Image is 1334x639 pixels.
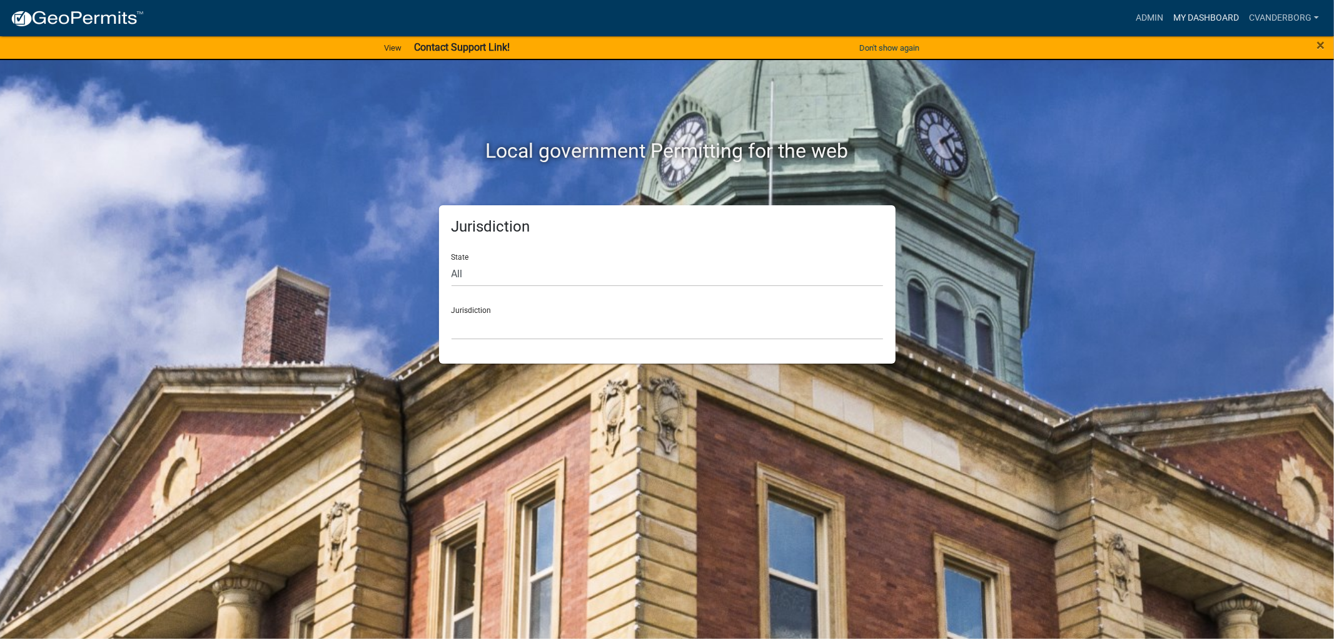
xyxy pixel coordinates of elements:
[1244,6,1324,30] a: cvanderborg
[1316,38,1325,53] button: Close
[1131,6,1168,30] a: Admin
[1168,6,1244,30] a: My Dashboard
[854,38,924,58] button: Don't show again
[414,41,510,53] strong: Contact Support Link!
[452,218,883,236] h5: Jurisdiction
[320,139,1014,163] h2: Local government Permitting for the web
[379,38,407,58] a: View
[1316,36,1325,54] span: ×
